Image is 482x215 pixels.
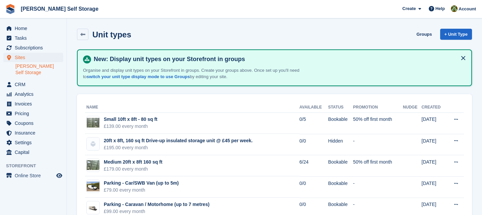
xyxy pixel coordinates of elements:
[440,29,472,40] a: + Unit Type
[92,30,131,39] h2: Unit types
[18,3,101,14] a: [PERSON_NAME] Self Storage
[3,24,63,33] a: menu
[328,102,353,113] th: Status
[15,80,55,89] span: CRM
[104,159,162,166] div: Medium 20ft x 8ft 160 sq ft
[3,80,63,89] a: menu
[300,113,328,134] td: 0/5
[55,172,63,180] a: Preview store
[6,163,67,169] span: Storefront
[353,102,403,113] th: Promotion
[87,204,99,211] img: Caravan%20-%20R.jpg
[83,67,317,80] p: Organise and display unit types on your Storefront in groups. Create your groups above. Once set ...
[353,176,403,198] td: -
[459,6,476,12] span: Account
[328,134,353,155] td: Hidden
[104,180,179,187] div: Parking - Car/SWB Van (up to 5m)
[104,144,253,151] div: £195.00 every month
[15,119,55,128] span: Coupons
[353,113,403,134] td: 50% off first month
[15,63,63,76] a: [PERSON_NAME] Self Storage
[353,134,403,155] td: -
[421,113,446,134] td: [DATE]
[104,201,210,208] div: Parking - Caravan / Motorhome (up to 7 metres)
[87,182,99,191] img: vanpic.jpg
[15,43,55,52] span: Subscriptions
[85,102,300,113] th: Name
[104,116,157,123] div: Small 10ft x 8ft - 80 sq ft
[421,176,446,198] td: [DATE]
[353,155,403,177] td: 50% off first month
[300,102,328,113] th: Available
[15,33,55,43] span: Tasks
[15,53,55,62] span: Sites
[87,138,99,150] img: blank-unit-type-icon-ffbac7b88ba66c5e286b0e438baccc4b9c83835d4c34f86887a83fc20ec27e7b.svg
[3,89,63,99] a: menu
[104,123,157,130] div: £139.00 every month
[3,138,63,147] a: menu
[403,102,421,113] th: Nudge
[435,5,445,12] span: Help
[402,5,416,12] span: Create
[15,171,55,180] span: Online Store
[3,33,63,43] a: menu
[3,119,63,128] a: menu
[5,4,15,14] img: stora-icon-8386f47178a22dfd0bd8f6a31ec36ba5ce8667c1dd55bd0f319d3a0aa187defe.svg
[15,109,55,118] span: Pricing
[300,134,328,155] td: 0/0
[87,74,190,79] a: switch your unit type display mode to use Groups
[3,171,63,180] a: menu
[91,55,466,63] h4: New: Display unit types on your Storefront in groups
[3,43,63,52] a: menu
[15,138,55,147] span: Settings
[3,53,63,62] a: menu
[104,208,210,215] div: £99.00 every month
[104,166,162,173] div: £179.00 every month
[15,148,55,157] span: Capital
[300,176,328,198] td: 0/0
[3,128,63,138] a: menu
[414,29,434,40] a: Groups
[328,113,353,134] td: Bookable
[328,155,353,177] td: Bookable
[328,176,353,198] td: Bookable
[421,102,446,113] th: Created
[451,5,458,12] img: Karl
[104,137,253,144] div: 20ft x 8ft, 160 sq ft Drive-up insulated storage unit @ £45 per week.
[3,109,63,118] a: menu
[104,187,179,194] div: £79.00 every month
[421,134,446,155] td: [DATE]
[3,99,63,109] a: menu
[15,128,55,138] span: Insurance
[421,155,446,177] td: [DATE]
[15,89,55,99] span: Analytics
[15,24,55,33] span: Home
[87,160,99,170] img: IMG_1002.jpeg
[3,148,63,157] a: menu
[15,99,55,109] span: Invoices
[87,118,99,128] img: IMG_1006.jpeg
[300,155,328,177] td: 6/24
